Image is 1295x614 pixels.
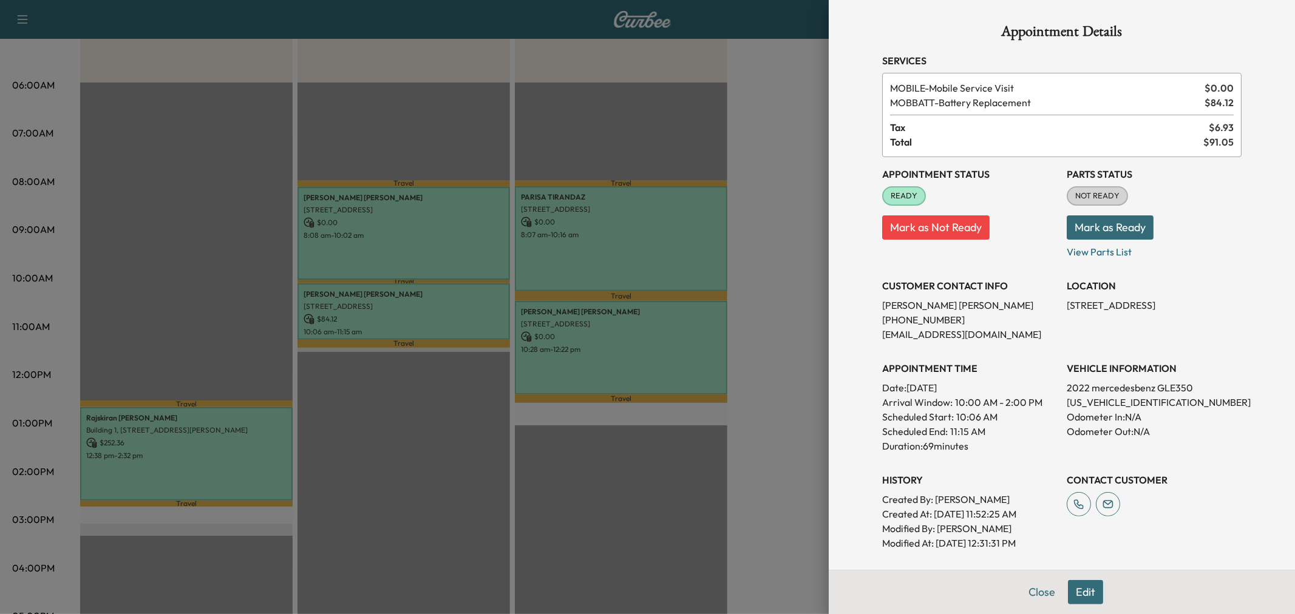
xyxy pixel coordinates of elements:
h3: History [882,473,1057,487]
h1: Appointment Details [882,24,1242,44]
span: $ 6.93 [1209,120,1234,135]
h3: VEHICLE INFORMATION [1067,361,1242,376]
p: 11:15 AM [950,424,985,439]
p: Created By : [PERSON_NAME] [882,492,1057,507]
p: Scheduled Start: [882,410,954,424]
p: Modified By : [PERSON_NAME] [882,521,1057,536]
span: READY [883,190,925,202]
button: Edit [1068,580,1103,604]
span: NOT READY [1068,190,1127,202]
p: [US_VEHICLE_IDENTIFICATION_NUMBER] [1067,395,1242,410]
p: Arrival Window: [882,395,1057,410]
span: $ 84.12 [1205,95,1234,110]
h3: APPOINTMENT TIME [882,361,1057,376]
p: [PERSON_NAME] [PERSON_NAME] [882,298,1057,312]
span: $ 91.05 [1203,135,1234,149]
p: Scheduled End: [882,424,948,439]
p: [PHONE_NUMBER] [882,312,1057,327]
h3: CONTACT CUSTOMER [1067,473,1242,487]
p: Date: [DATE] [882,380,1057,395]
p: 2022 mercedesbenz GLE350 [1067,380,1242,395]
p: [EMAIL_ADDRESS][DOMAIN_NAME] [882,327,1057,342]
h3: CUSTOMER CONTACT INFO [882,278,1057,293]
button: Mark as Ready [1067,215,1154,240]
p: Duration: 69 minutes [882,439,1057,453]
h3: Parts Status [1067,167,1242,181]
span: Tax [890,120,1209,135]
p: [STREET_ADDRESS] [1067,298,1242,312]
p: 10:06 AM [956,410,998,424]
span: 10:00 AM - 2:00 PM [955,395,1042,410]
p: Odometer Out: N/A [1067,424,1242,439]
p: Created At : [DATE] 11:52:25 AM [882,507,1057,521]
p: Modified At : [DATE] 12:31:31 PM [882,536,1057,550]
h3: LOCATION [1067,278,1242,293]
span: Mobile Service Visit [890,81,1200,95]
h3: Services [882,53,1242,68]
button: Mark as Not Ready [882,215,990,240]
p: View Parts List [1067,240,1242,259]
span: Battery Replacement [890,95,1200,110]
span: $ 0.00 [1205,81,1234,95]
span: Total [890,135,1203,149]
h3: Appointment Status [882,167,1057,181]
button: Close [1021,580,1063,604]
p: Odometer In: N/A [1067,410,1242,424]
